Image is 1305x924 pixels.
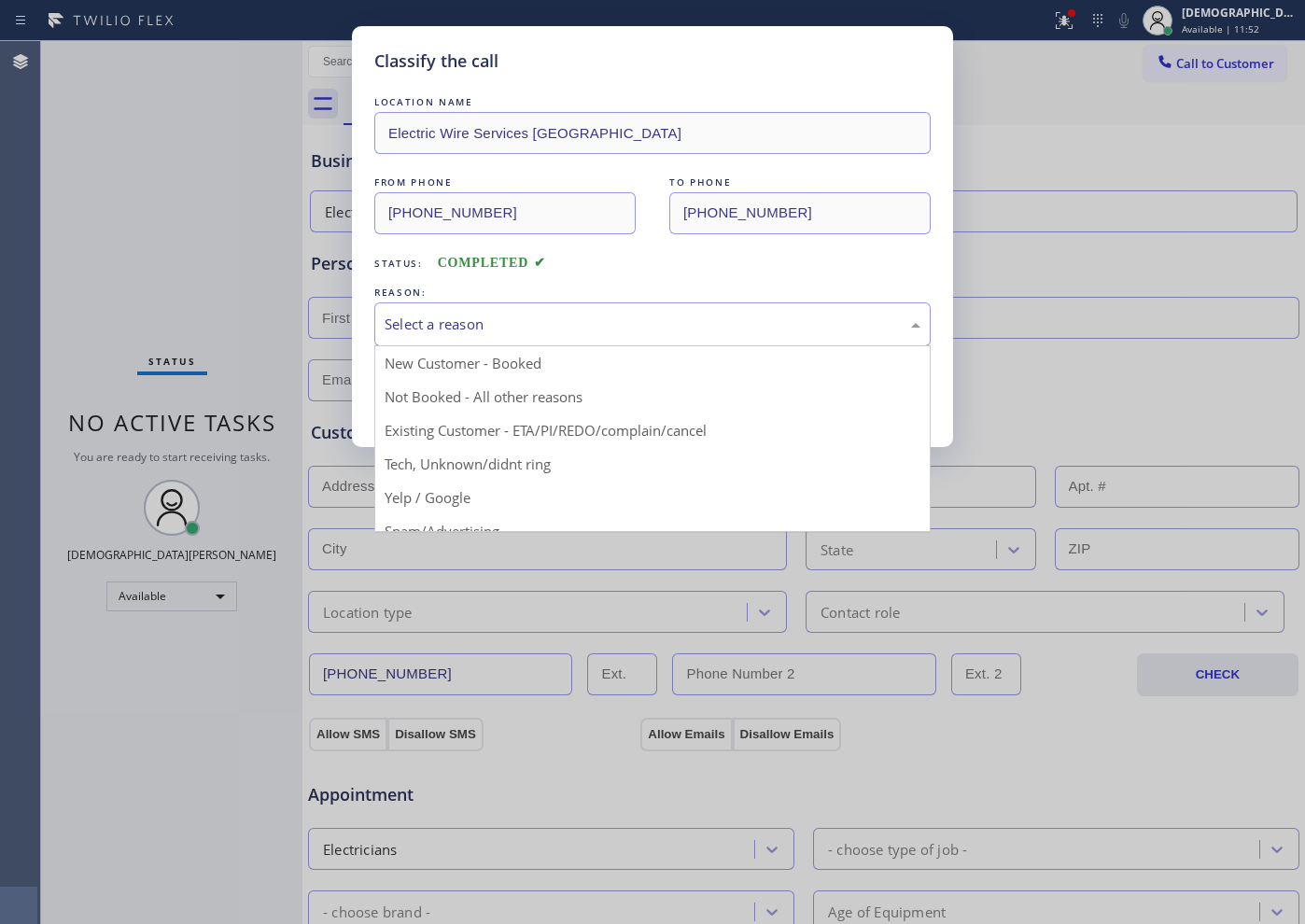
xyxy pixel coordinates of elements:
[669,173,931,192] div: TO PHONE
[375,413,930,447] div: Existing Customer - ETA/PI/REDO/complain/cancel
[374,283,931,302] div: REASON:
[669,192,931,234] input: To phone
[375,514,930,548] div: Spam/Advertising
[374,257,423,270] span: Status:
[375,481,930,514] div: Yelp / Google
[375,447,930,481] div: Tech, Unknown/didnt ring
[374,173,636,192] div: FROM PHONE
[385,314,920,335] div: Select a reason
[374,92,931,112] div: LOCATION NAME
[375,380,930,413] div: Not Booked - All other reasons
[374,192,636,234] input: From phone
[438,256,546,270] span: COMPLETED
[375,346,930,380] div: New Customer - Booked
[374,49,498,74] h5: Classify the call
